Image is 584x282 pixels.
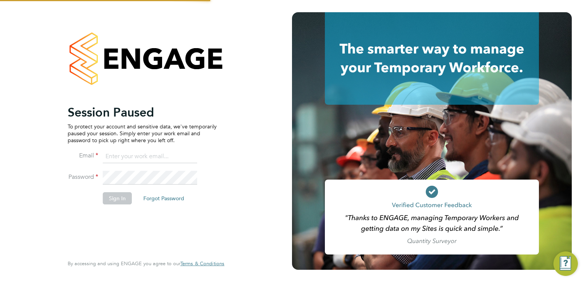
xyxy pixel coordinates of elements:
span: By accessing and using ENGAGE you agree to our [68,260,224,267]
h2: Session Paused [68,105,217,120]
button: Sign In [103,192,132,204]
label: Email [68,152,98,160]
span: Terms & Conditions [180,260,224,267]
a: Terms & Conditions [180,261,224,267]
button: Engage Resource Center [553,251,578,276]
button: Forgot Password [137,192,190,204]
p: To protect your account and sensitive data, we've temporarily paused your session. Simply enter y... [68,123,217,144]
label: Password [68,173,98,181]
input: Enter your work email... [103,150,197,164]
